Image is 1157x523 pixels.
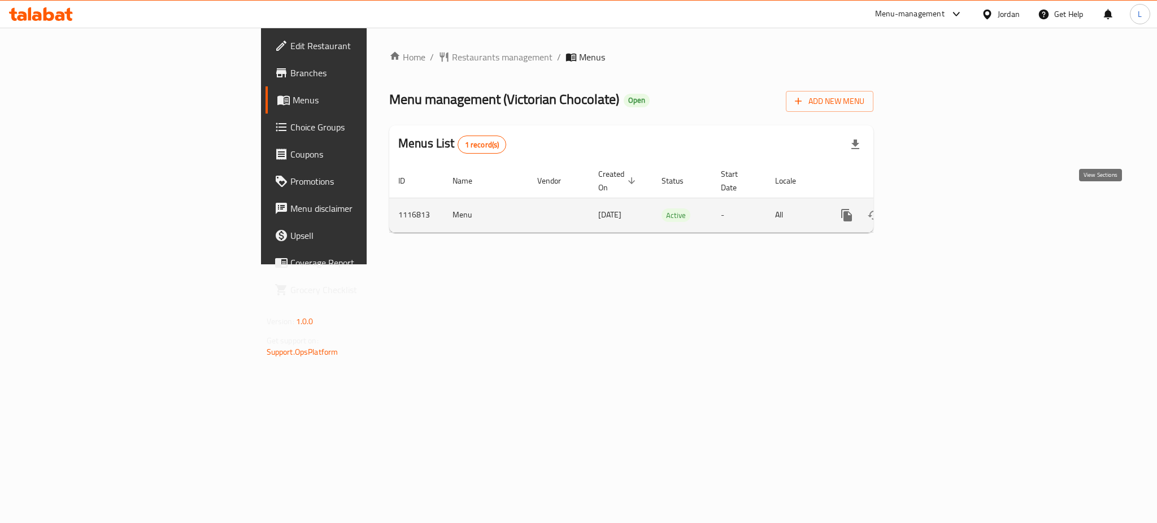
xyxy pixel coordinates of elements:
[290,175,445,188] span: Promotions
[266,249,454,276] a: Coverage Report
[795,94,864,108] span: Add New Menu
[290,283,445,297] span: Grocery Checklist
[537,174,576,188] span: Vendor
[824,164,951,198] th: Actions
[458,140,506,150] span: 1 record(s)
[721,167,753,194] span: Start Date
[598,207,621,222] span: [DATE]
[266,86,454,114] a: Menus
[766,198,824,232] td: All
[1138,8,1142,20] span: L
[266,32,454,59] a: Edit Restaurant
[624,95,650,105] span: Open
[598,167,639,194] span: Created On
[267,314,294,329] span: Version:
[443,198,528,232] td: Menu
[290,147,445,161] span: Coupons
[452,50,553,64] span: Restaurants management
[712,198,766,232] td: -
[842,131,869,158] div: Export file
[389,50,873,64] nav: breadcrumb
[389,164,951,233] table: enhanced table
[266,168,454,195] a: Promotions
[579,50,605,64] span: Menus
[398,174,420,188] span: ID
[266,222,454,249] a: Upsell
[438,50,553,64] a: Restaurants management
[786,91,873,112] button: Add New Menu
[860,202,888,229] button: Change Status
[998,8,1020,20] div: Jordan
[662,208,690,222] div: Active
[398,135,506,154] h2: Menus List
[290,66,445,80] span: Branches
[290,256,445,269] span: Coverage Report
[389,86,619,112] span: Menu management ( Victorian Chocolate )
[293,93,445,107] span: Menus
[296,314,314,329] span: 1.0.0
[266,59,454,86] a: Branches
[833,202,860,229] button: more
[290,39,445,53] span: Edit Restaurant
[267,345,338,359] a: Support.OpsPlatform
[662,209,690,222] span: Active
[267,333,319,348] span: Get support on:
[557,50,561,64] li: /
[290,229,445,242] span: Upsell
[290,202,445,215] span: Menu disclaimer
[775,174,811,188] span: Locale
[875,7,945,21] div: Menu-management
[266,114,454,141] a: Choice Groups
[662,174,698,188] span: Status
[290,120,445,134] span: Choice Groups
[458,136,507,154] div: Total records count
[453,174,487,188] span: Name
[266,195,454,222] a: Menu disclaimer
[266,276,454,303] a: Grocery Checklist
[266,141,454,168] a: Coupons
[624,94,650,107] div: Open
